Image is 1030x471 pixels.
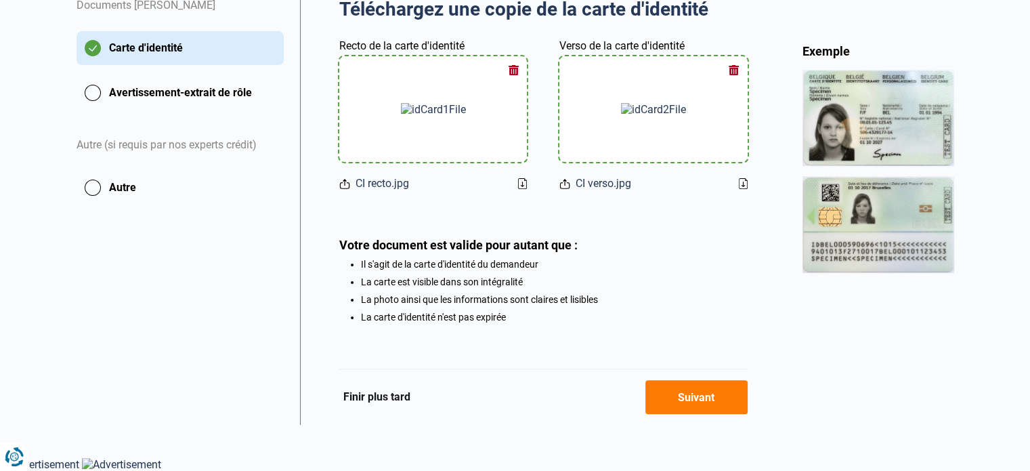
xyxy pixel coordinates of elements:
a: Download [518,178,527,189]
button: Avertissement-extrait de rôle [77,76,284,110]
div: Exemple [802,43,954,59]
li: Il s'agit de la carte d'identité du demandeur [361,259,748,270]
button: Autre [77,171,284,205]
a: Download [739,178,748,189]
div: Autre (si requis par nos experts crédit) [77,121,284,171]
li: La carte d'identité n'est pas expirée [361,312,748,323]
div: Votre document est valide pour autant que : [339,238,748,252]
button: Carte d'identité [77,31,284,65]
img: Advertisement [82,458,161,471]
img: idCard [802,70,954,272]
li: La carte est visible dans son intégralité [361,277,748,287]
label: Recto de la carte d'identité [339,38,465,54]
span: CI verso.jpg [576,176,631,192]
li: La photo ainsi que les informations sont claires et lisibles [361,294,748,305]
button: Suivant [645,380,748,414]
label: Verso de la carte d'identité [559,38,685,54]
img: idCard2File [621,103,686,116]
button: Finir plus tard [339,388,414,406]
span: CI recto.jpg [356,176,409,192]
img: idCard1File [401,103,466,116]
